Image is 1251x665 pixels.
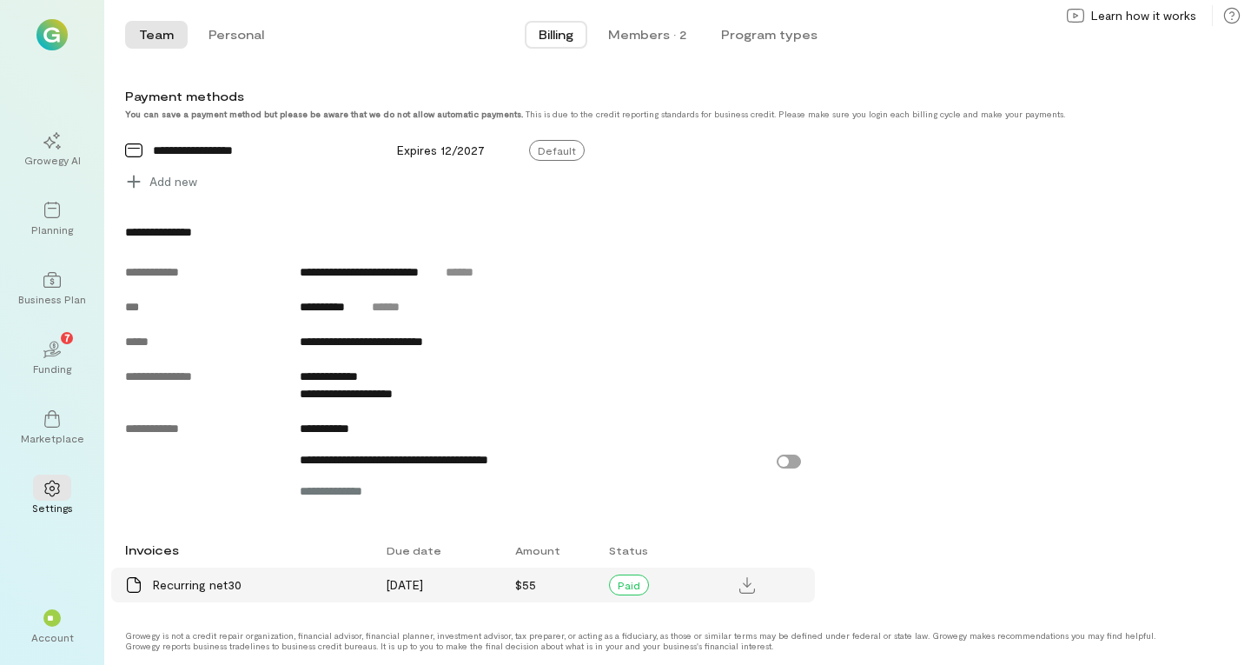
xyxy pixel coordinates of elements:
[609,575,649,595] div: Paid
[505,535,599,566] div: Amount
[21,327,83,389] a: Funding
[64,329,70,345] span: 7
[21,431,84,445] div: Marketplace
[707,21,831,49] button: Program types
[1091,7,1196,24] span: Learn how it works
[376,535,504,566] div: Due date
[397,143,485,157] span: Expires 12/2027
[515,577,536,592] span: $55
[21,188,83,250] a: Planning
[21,396,83,459] a: Marketplace
[608,26,686,43] div: Members · 2
[387,577,423,592] span: [DATE]
[529,140,585,161] span: Default
[599,535,733,566] div: Status
[125,109,523,119] strong: You can save a payment method but please be aware that we do not allow automatic payments.
[525,21,587,49] button: Billing
[149,173,197,190] span: Add new
[594,21,700,49] button: Members · 2
[31,223,73,236] div: Planning
[125,109,1131,119] div: This is due to the credit reporting standards for business credit. Please make sure you login eac...
[21,257,83,320] a: Business Plan
[125,630,1168,651] div: Growegy is not a credit repair organization, financial advisor, financial planner, investment adv...
[125,21,188,49] button: Team
[18,292,86,306] div: Business Plan
[21,118,83,181] a: Growegy AI
[21,466,83,529] a: Settings
[32,501,73,515] div: Settings
[539,26,573,43] span: Billing
[115,533,376,568] div: Invoices
[33,362,71,376] div: Funding
[31,630,74,644] div: Account
[24,153,81,167] div: Growegy AI
[153,576,366,594] div: Recurring net30
[125,88,1131,105] div: Payment methods
[195,21,278,49] button: Personal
